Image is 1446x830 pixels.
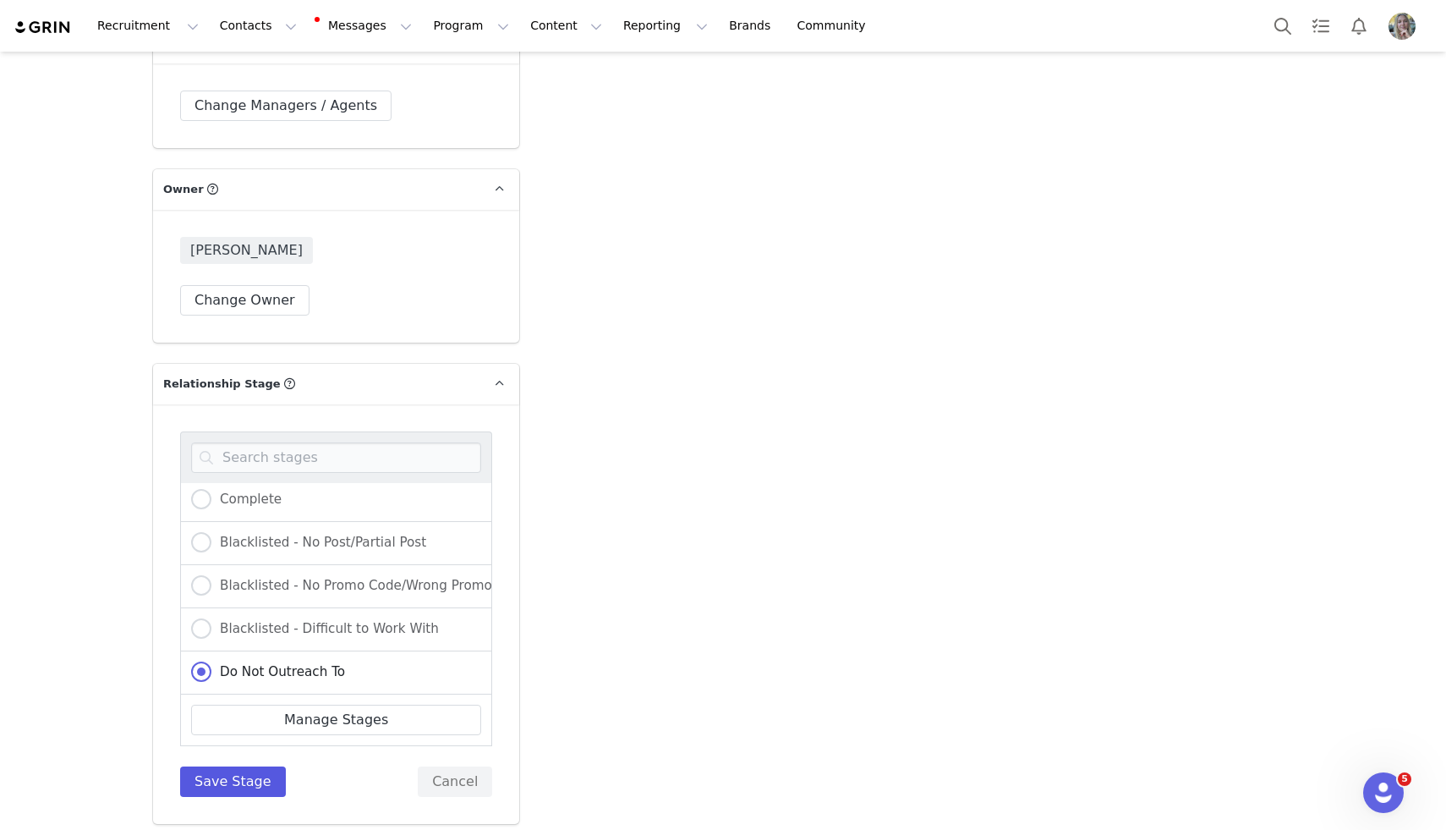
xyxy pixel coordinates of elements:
button: Notifications [1340,7,1378,45]
button: Messages [308,7,422,45]
span: Blacklisted - No Promo Code/Wrong Promo Code [211,578,529,593]
button: Content [520,7,612,45]
a: Manage Stages [191,705,481,735]
span: Blacklisted - Difficult to Work With [211,621,439,636]
button: Change Managers / Agents [180,91,392,121]
button: Change Owner [180,285,309,316]
button: Save Stage [180,767,286,797]
a: Brands [719,7,786,45]
iframe: Intercom live chat [1363,772,1404,813]
input: Search stages [191,442,481,473]
img: grin logo [14,19,73,36]
button: Reporting [613,7,718,45]
body: Rich Text Area. Press ALT-0 for help. [14,14,694,32]
img: 4c4d8390-f692-4448-aacb-a4bdb8ccc65e.jpg [1388,13,1416,40]
button: Cancel [418,767,492,797]
span: Complete [211,492,282,507]
span: Owner [163,181,204,198]
button: Recruitment [87,7,209,45]
button: Profile [1378,13,1432,40]
span: Relationship Stage [163,376,281,393]
a: Tasks [1302,7,1339,45]
a: Community [787,7,884,45]
button: Contacts [210,7,307,45]
button: Search [1264,7,1301,45]
span: 5 [1398,772,1411,786]
span: Blacklisted - No Post/Partial Post [211,535,426,550]
button: Program [423,7,519,45]
span: Do Not Outreach To [211,664,345,679]
span: [PERSON_NAME] [180,237,313,264]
